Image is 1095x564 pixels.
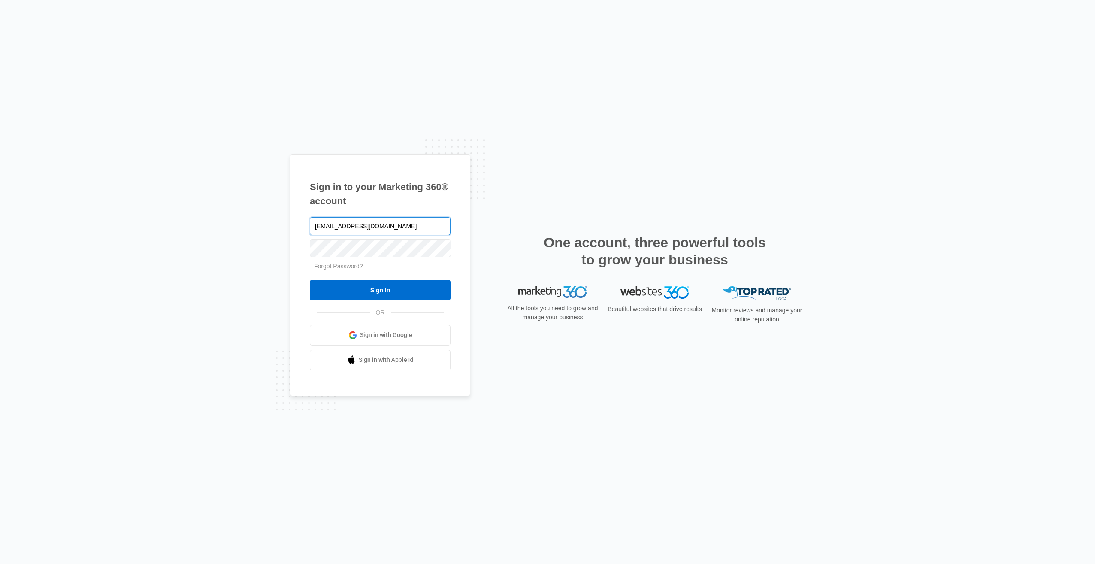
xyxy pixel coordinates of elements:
input: Sign In [310,280,451,300]
img: Top Rated Local [723,286,791,300]
span: Sign in with Apple Id [359,355,414,364]
p: Monitor reviews and manage your online reputation [709,306,805,324]
p: Beautiful websites that drive results [607,305,703,314]
span: Sign in with Google [360,331,412,340]
a: Sign in with Apple Id [310,350,451,370]
p: All the tools you need to grow and manage your business [505,304,601,322]
h2: One account, three powerful tools to grow your business [541,234,768,268]
a: Sign in with Google [310,325,451,346]
img: Websites 360 [620,286,689,299]
img: Marketing 360 [518,286,587,298]
a: Forgot Password? [314,263,363,270]
span: OR [370,308,391,317]
h1: Sign in to your Marketing 360® account [310,180,451,208]
input: Email [310,217,451,235]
